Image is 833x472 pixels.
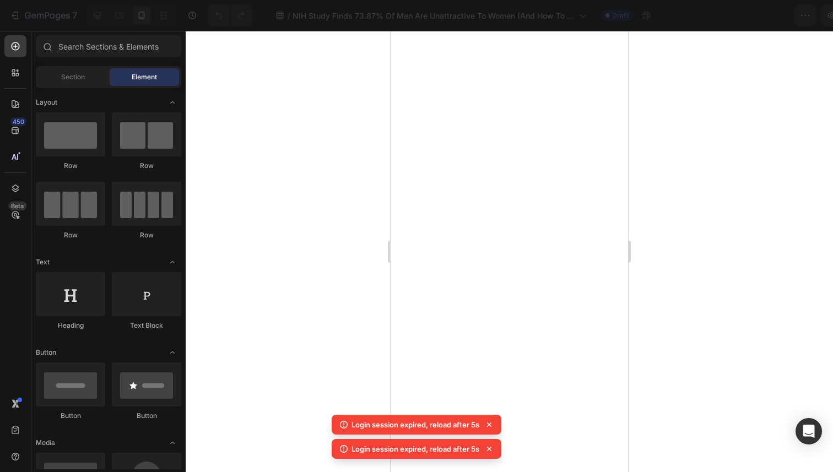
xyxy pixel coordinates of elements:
[612,10,629,20] span: Draft
[36,35,181,57] input: Search Sections & Elements
[351,443,479,454] p: Login session expired, reload after 5s
[288,10,290,21] span: /
[760,4,806,26] button: Publish
[36,230,105,240] div: Row
[796,418,822,444] div: Open Intercom Messenger
[36,257,50,267] span: Text
[4,4,82,26] button: 7
[112,411,181,421] div: Button
[36,321,105,330] div: Heading
[719,4,755,26] button: Save
[72,9,77,22] p: 7
[10,117,26,126] div: 450
[36,161,105,171] div: Row
[164,434,181,452] span: Toggle open
[208,4,252,26] div: Undo/Redo
[8,202,26,210] div: Beta
[132,72,157,82] span: Element
[164,94,181,111] span: Toggle open
[164,344,181,361] span: Toggle open
[112,161,181,171] div: Row
[61,72,85,82] span: Section
[769,10,797,21] div: Publish
[164,253,181,271] span: Toggle open
[36,411,105,421] div: Button
[112,230,181,240] div: Row
[36,97,57,107] span: Layout
[728,11,747,20] span: Save
[36,438,55,448] span: Media
[36,348,56,357] span: Button
[391,31,628,472] iframe: Design area
[293,10,575,21] span: NIH Study Finds 73.87% Of Men Are Unattractive To Women (And How To Fix It)
[351,419,479,430] p: Login session expired, reload after 5s
[112,321,181,330] div: Text Block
